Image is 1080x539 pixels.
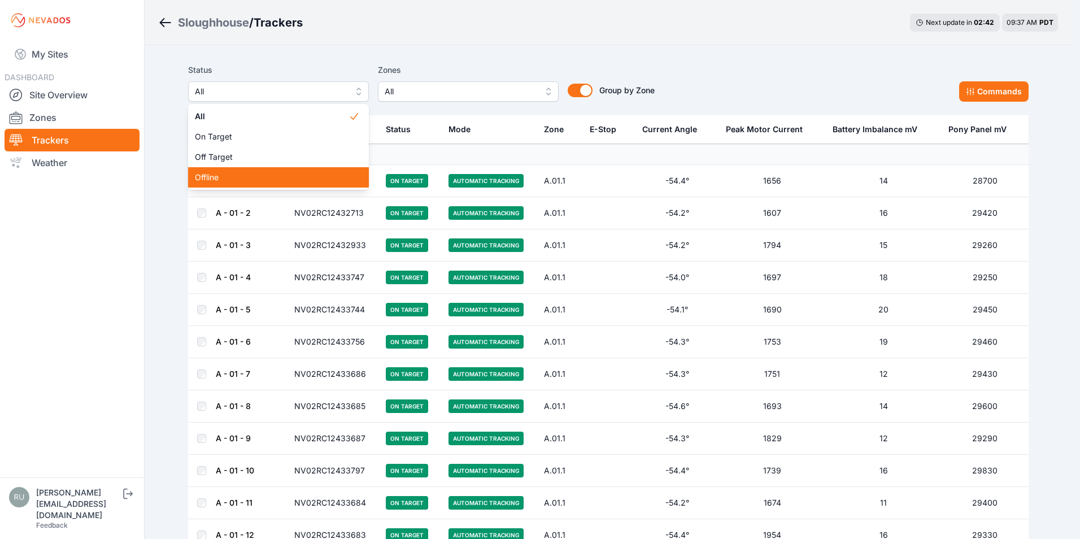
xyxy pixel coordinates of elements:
div: All [188,104,369,190]
span: All [195,111,349,122]
button: All [188,81,369,102]
span: Offline [195,172,349,183]
span: Off Target [195,151,349,163]
span: On Target [195,131,349,142]
span: All [195,85,346,98]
